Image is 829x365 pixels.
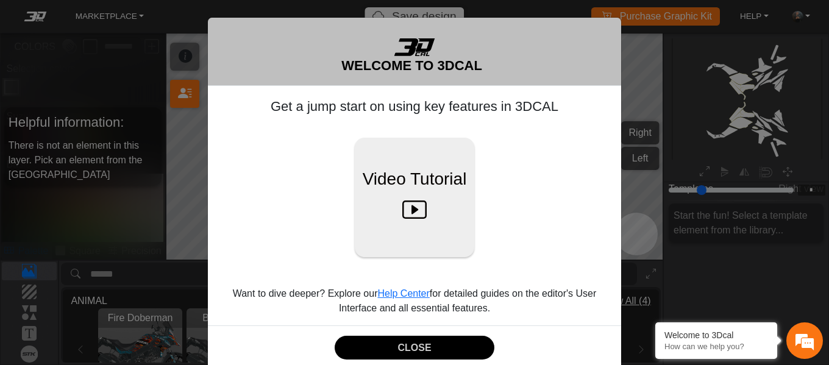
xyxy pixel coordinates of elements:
span: Video Tutorial [363,166,467,192]
p: Want to dive deeper? Explore our for detailed guides on the editor's User Interface and all essen... [218,286,611,316]
a: Help Center [377,288,429,299]
div: Minimize live chat window [200,6,229,35]
p: How can we help you? [664,342,768,351]
textarea: Type your message and hit 'Enter' [6,224,232,266]
div: Chat with us now [82,64,223,80]
button: CLOSE [335,336,494,360]
span: Conversation [6,288,82,296]
div: Welcome to 3Dcal [664,330,768,340]
div: Navigation go back [13,63,32,81]
span: We're online! [71,96,168,212]
h5: WELCOME TO 3DCAL [341,55,482,76]
h5: Get a jump start on using key features in 3DCAL [218,96,611,118]
button: Video Tutorial [355,138,475,258]
div: Articles [157,266,232,304]
div: FAQs [82,266,157,304]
